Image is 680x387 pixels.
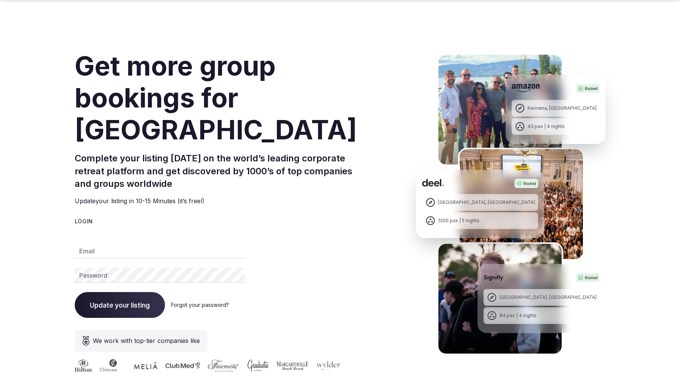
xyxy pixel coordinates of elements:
div: [GEOGRAPHIC_DATA], [GEOGRAPHIC_DATA] [499,294,597,301]
div: We work with top-tier companies like [75,330,207,352]
div: 84 pax | 4 nights [499,313,537,319]
div: Login [75,218,370,225]
div: Booked [576,273,600,282]
button: Update your listing [75,292,165,318]
div: Kelowna, [GEOGRAPHIC_DATA] [528,105,597,112]
img: Amazon Kelowna Retreat [437,53,563,166]
img: Signifly Portugal Retreat [437,242,563,355]
div: [GEOGRAPHIC_DATA], [GEOGRAPHIC_DATA] [438,199,535,206]
div: Booked [515,179,538,188]
h2: Complete your listing [DATE] on the world’s leading corporate retreat platform and get discovered... [75,152,370,190]
h1: Get more group bookings for [GEOGRAPHIC_DATA] [75,50,370,146]
p: Update your listing in 10-15 Minutes (it’s free!) [75,196,370,205]
div: Booked [576,84,600,93]
div: 1200 pax | 5 nights [438,218,479,224]
span: Update your listing [90,301,150,309]
a: Forgot your password? [171,302,229,308]
div: 43 pax | 4 nights [528,123,565,130]
img: Deel Spain Retreat [458,148,584,261]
